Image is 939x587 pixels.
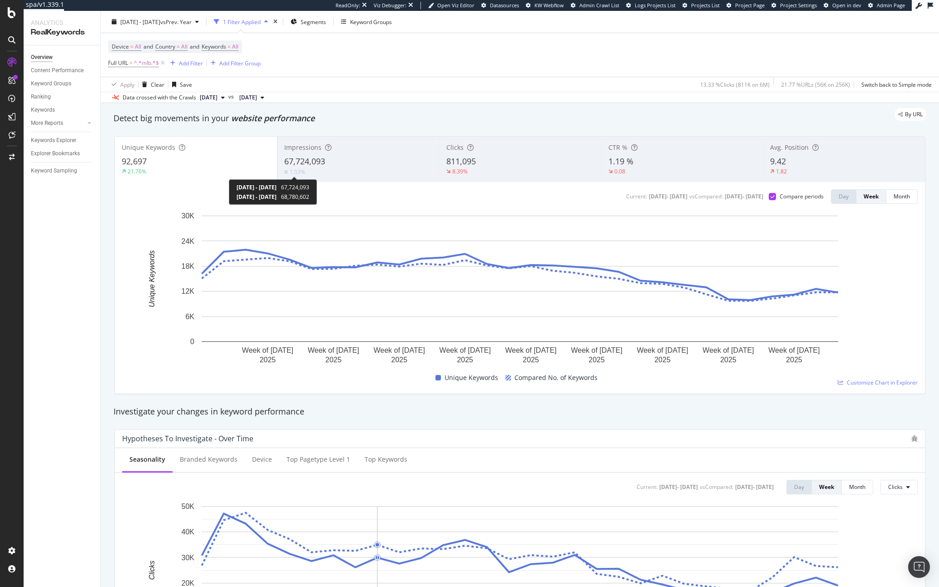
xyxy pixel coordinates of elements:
text: 0 [190,338,194,345]
text: Week of [DATE] [440,346,491,354]
a: KW Webflow [526,2,564,9]
span: [DATE] - [DATE] [120,18,160,25]
span: vs Prev. Year [160,18,192,25]
div: Day [839,192,849,200]
text: 2025 [523,356,539,364]
div: 21.76% [128,168,146,175]
text: Week of [DATE] [242,346,293,354]
span: 811,095 [446,156,476,167]
span: Avg. Position [770,143,809,152]
text: Week of [DATE] [637,346,688,354]
span: [DATE] - [DATE] [237,193,277,201]
div: 0.08 [614,168,625,175]
button: Switch back to Simple mode [858,77,932,92]
button: Clicks [880,480,918,494]
button: Clear [138,77,164,92]
text: 2025 [260,356,276,364]
span: Project Page [735,2,765,9]
div: RealKeywords [31,27,93,38]
text: 50K [182,503,195,510]
span: Full URL [108,59,128,67]
span: Keywords [202,43,226,50]
span: and [143,43,153,50]
div: 21.77 % URLs ( 56K on 256K ) [781,80,850,88]
div: Apply [120,80,134,88]
button: Segments [287,15,330,29]
div: Week [864,192,879,200]
a: Admin Crawl List [571,2,619,9]
span: KW Webflow [534,2,564,9]
a: Open Viz Editor [428,2,474,9]
text: Week of [DATE] [374,346,425,354]
a: Overview [31,53,94,62]
a: Open in dev [824,2,861,9]
div: Clear [151,80,164,88]
text: 12K [182,287,195,295]
div: 8.39% [452,168,468,175]
text: Clicks [148,560,156,580]
button: Day [831,189,856,204]
div: [DATE] - [DATE] [735,483,774,491]
div: Hypotheses to Investigate - Over Time [122,434,253,443]
span: Country [155,43,175,50]
text: Week of [DATE] [571,346,622,354]
a: Customize Chart in Explorer [838,379,918,386]
div: Viz Debugger: [374,2,406,9]
a: Project Settings [771,2,817,9]
text: 2025 [720,356,736,364]
div: Branded Keywords [180,455,237,464]
button: Month [842,480,873,494]
img: Equal [284,171,288,173]
div: Overview [31,53,53,62]
span: = [130,43,133,50]
span: Impressions [284,143,321,152]
div: Keywords Explorer [31,136,76,145]
text: Week of [DATE] [505,346,557,354]
div: Top Keywords [365,455,407,464]
button: [DATE] [236,92,268,103]
button: Add Filter Group [207,58,261,69]
span: Unique Keywords [445,372,498,383]
a: Datasources [481,2,519,9]
span: All [135,40,141,53]
text: Week of [DATE] [702,346,754,354]
span: Clicks [446,143,464,152]
button: Week [812,480,842,494]
div: Day [794,483,804,491]
text: 18K [182,262,195,270]
span: 2024 Sep. 18th [239,94,257,102]
a: Keywords [31,105,94,115]
div: 13.33 % Clicks ( 811K on 6M ) [700,80,770,88]
div: Seasonality [129,455,165,464]
div: Add Filter Group [219,59,261,67]
button: Apply [108,77,134,92]
span: CTR % [608,143,628,152]
span: [DATE] - [DATE] [237,183,277,191]
button: 1 Filter Applied [210,15,272,29]
div: Ranking [31,92,51,102]
span: 67,724,093 [284,156,325,167]
span: Clicks [888,483,903,491]
div: bug [911,435,918,442]
div: 1.53% [290,168,305,176]
span: Admin Page [877,2,905,9]
text: 40K [182,528,195,536]
span: 9.42 [770,156,786,167]
div: [DATE] - [DATE] [725,192,763,200]
span: = [129,59,133,67]
span: Customize Chart in Explorer [847,379,918,386]
span: Compared No. of Keywords [514,372,598,383]
span: 92,697 [122,156,147,167]
text: 2025 [786,356,802,364]
text: Unique Keywords [148,250,156,307]
span: Open in dev [832,2,861,9]
a: Project Page [726,2,765,9]
div: Analytics [31,18,93,27]
div: legacy label [895,108,926,121]
span: All [232,40,238,53]
text: 30K [182,212,195,220]
div: Top pagetype Level 1 [287,455,350,464]
span: 2025 Oct. 2nd [200,94,217,102]
text: 30K [182,553,195,561]
div: Current: [626,192,647,200]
